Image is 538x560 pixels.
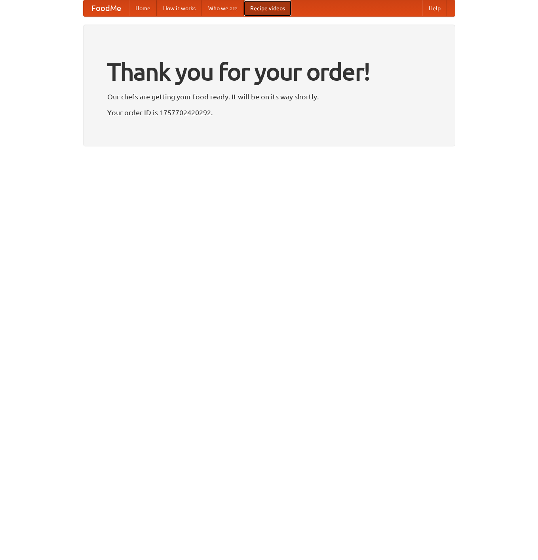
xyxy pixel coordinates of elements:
[107,53,431,91] h1: Thank you for your order!
[157,0,202,16] a: How it works
[107,91,431,103] p: Our chefs are getting your food ready. It will be on its way shortly.
[202,0,244,16] a: Who we are
[422,0,447,16] a: Help
[244,0,291,16] a: Recipe videos
[129,0,157,16] a: Home
[107,106,431,118] p: Your order ID is 1757702420292.
[84,0,129,16] a: FoodMe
